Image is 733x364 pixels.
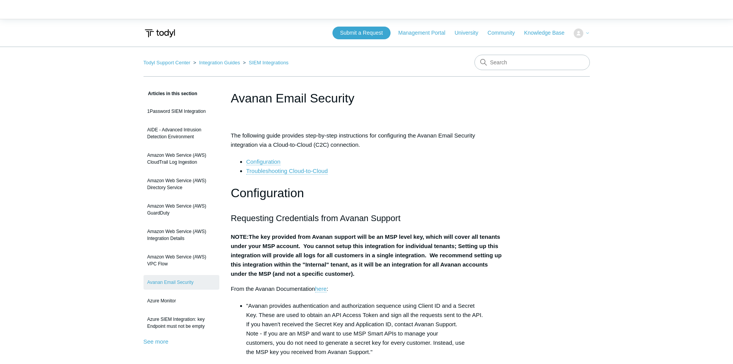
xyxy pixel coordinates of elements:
[315,285,327,292] a: here
[144,312,219,334] a: Azure SIEM Integration: key Endpoint must not be empty
[474,55,590,70] input: Search
[246,168,328,174] a: Troubleshooting Cloud-to-Cloud
[398,29,453,37] a: Management Portal
[144,60,192,65] li: Todyl Support Center
[488,29,523,37] a: Community
[144,60,190,65] a: Todyl Support Center
[144,91,197,96] span: Articles in this section
[454,29,486,37] a: University
[144,250,219,271] a: Amazon Web Service (AWS) VPC Flow
[144,26,176,40] img: Todyl Support Center Help Center home page
[231,233,249,240] strong: NOTE:
[144,199,219,220] a: Amazon Web Service (AWS) GuardDuty
[231,183,503,203] h1: Configuration
[231,89,503,107] h1: Avanan Email Security
[249,60,289,65] a: SIEM Integrations
[144,224,219,246] a: Amazon Web Service (AWS) Integration Details
[231,233,502,277] strong: The key provided from Avanan support will be an MSP level key, which will cover all tenants under...
[144,275,219,290] a: Avanan Email Security
[144,104,219,119] a: 1Password SIEM Integration
[231,284,503,294] p: From the Avanan Documentation :
[144,148,219,169] a: Amazon Web Service (AWS) CloudTrail Log Ingestion
[192,60,241,65] li: Integration Guides
[332,27,391,39] a: Submit a Request
[231,211,503,225] h2: Requesting Credentials from Avanan Support
[144,122,219,144] a: AIDE - Advanced Intrusion Detection Environment
[144,173,219,195] a: Amazon Web Service (AWS) Directory Service
[524,29,572,37] a: Knowledge Base
[246,158,281,165] a: Configuration
[241,60,289,65] li: SIEM Integrations
[246,301,503,357] li: "Avanan provides authentication and authorization sequence using Client ID and a Secret Key. Thes...
[231,131,503,149] p: The following guide provides step-by-step instructions for configuring the Avanan Email Security ...
[199,60,240,65] a: Integration Guides
[144,338,169,345] a: See more
[144,294,219,308] a: Azure Monitor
